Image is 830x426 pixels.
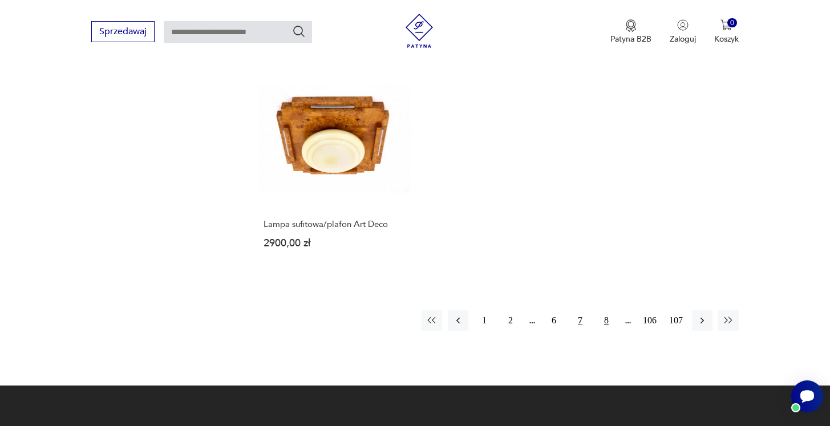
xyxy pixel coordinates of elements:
p: 2900,00 zł [264,238,406,248]
img: Patyna - sklep z meblami i dekoracjami vintage [402,14,436,48]
button: 8 [596,310,617,331]
button: Szukaj [292,25,306,38]
a: Ikona medaluPatyna B2B [610,19,651,44]
button: 7 [570,310,590,331]
button: Sprzedawaj [91,21,155,42]
img: Ikona koszyka [720,19,732,31]
button: 2 [500,310,521,331]
h3: Lampa sufitowa/plafon Art Deco [264,220,406,229]
button: 0Koszyk [714,19,739,44]
img: Ikonka użytkownika [677,19,689,31]
button: 106 [639,310,660,331]
button: 1 [474,310,495,331]
button: Patyna B2B [610,19,651,44]
iframe: Smartsupp widget button [791,380,823,412]
p: Zaloguj [670,34,696,44]
p: Koszyk [714,34,739,44]
div: 0 [727,18,737,28]
button: Zaloguj [670,19,696,44]
p: Patyna B2B [610,34,651,44]
a: Lampa sufitowa/plafon Art DecoLampa sufitowa/plafon Art Deco2900,00 zł [258,58,411,270]
a: Sprzedawaj [91,29,155,36]
img: Ikona medalu [625,19,637,32]
button: 6 [544,310,564,331]
button: 107 [666,310,686,331]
